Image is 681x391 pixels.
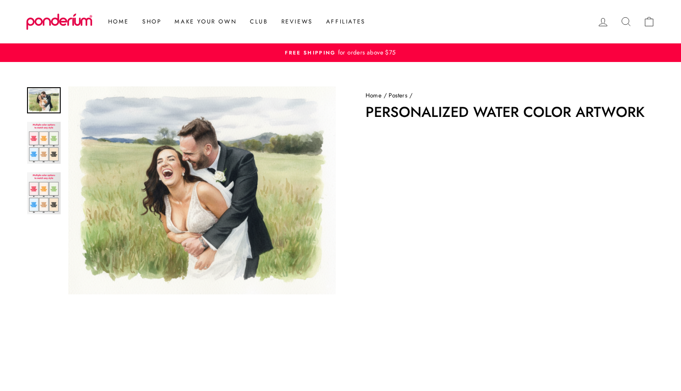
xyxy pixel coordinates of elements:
img: Ponderium [26,13,93,30]
h1: Personalized Water Color Artwork [366,105,655,119]
a: Shop [136,14,168,30]
a: Home [366,91,382,100]
a: Make Your Own [168,14,243,30]
a: Reviews [275,14,319,30]
span: / [384,91,387,100]
a: Posters [389,91,407,100]
a: Affiliates [319,14,372,30]
span: for orders above $75 [336,48,396,57]
img: Personalized Water Color Artwork [27,172,61,214]
ul: Primary [97,14,372,30]
span: / [409,91,412,100]
span: FREE Shipping [285,49,335,56]
nav: breadcrumbs [366,91,655,101]
a: Home [101,14,136,30]
img: Personalized Water Color Artwork [27,122,61,164]
a: Club [243,14,274,30]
